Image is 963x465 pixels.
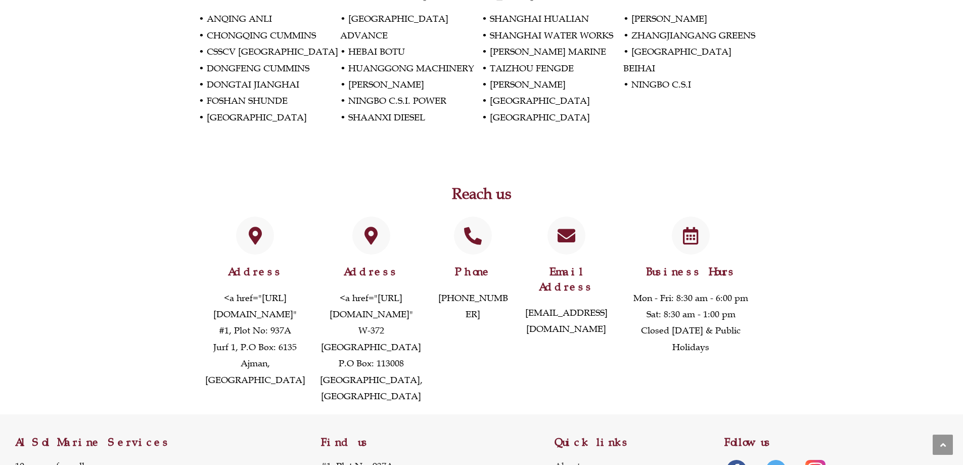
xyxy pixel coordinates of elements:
a: Scroll to the top of the page [933,435,953,455]
a: Address [228,265,283,278]
a: Phone [454,217,492,255]
a: [PHONE_NUMBER] [438,292,508,320]
a: Address [236,217,274,255]
span: Business Hours [646,265,736,278]
h2: Follow us [724,437,948,448]
a: Address [344,265,398,278]
a: Phone [455,265,491,278]
a: Address [352,217,390,255]
a: [EMAIL_ADDRESS][DOMAIN_NAME] [525,307,608,334]
h2: Find us [321,437,554,448]
p: Mon - Fri: 8:30 am - 6:00 pm Sat: 8:30 am - 1:00 pm Closed [DATE] & Public Holidays [622,290,759,356]
p: <a href="[URL][DOMAIN_NAME]" #1, Plot No: 937A Jurf 1, P.O Box: 6135 Ajman, [GEOGRAPHIC_DATA] [204,290,307,388]
h2: Quick links [555,437,725,448]
p: <a href="[URL][DOMAIN_NAME]" W-372 [GEOGRAPHIC_DATA] P.O Box: 113008 [GEOGRAPHIC_DATA], [GEOGRAPH... [317,290,426,405]
h2: Al Sol Marine Services [15,437,321,448]
h2: Reach us [199,186,765,201]
a: Email Address [539,265,593,293]
a: Email Address [547,217,585,255]
p: • ANQING ANLI • CHONGQING CUMMINS • CSSCV [GEOGRAPHIC_DATA] • DONGFENG CUMMINS • DONGTAI JIANGHAI... [199,11,765,125]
